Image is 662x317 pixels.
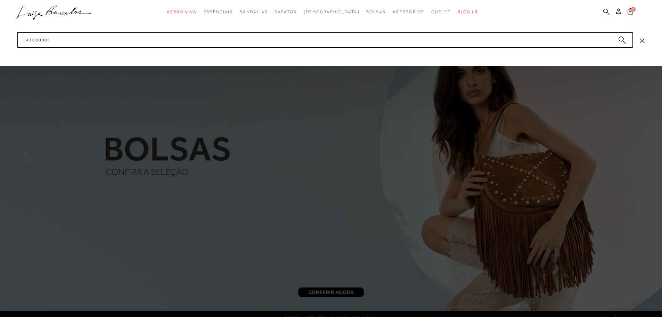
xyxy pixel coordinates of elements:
[626,8,635,17] button: 0
[240,6,268,18] a: categoryNavScreenReaderText
[275,9,296,14] span: Sapatos
[17,32,633,48] input: Buscar.
[204,6,233,18] a: categoryNavScreenReaderText
[431,6,451,18] a: categoryNavScreenReaderText
[167,9,197,14] span: Verão Viva
[366,9,386,14] span: Bolsas
[458,9,478,14] span: BLOG LB
[275,6,296,18] a: categoryNavScreenReaderText
[458,6,478,18] a: BLOG LB
[204,9,233,14] span: Essenciais
[431,9,451,14] span: Outlet
[240,9,268,14] span: Sandálias
[304,9,360,14] span: [DEMOGRAPHIC_DATA]
[631,7,636,12] span: 0
[366,6,386,18] a: categoryNavScreenReaderText
[393,6,424,18] a: categoryNavScreenReaderText
[167,6,197,18] a: categoryNavScreenReaderText
[304,6,360,18] a: noSubCategoriesText
[393,9,424,14] span: Acessórios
